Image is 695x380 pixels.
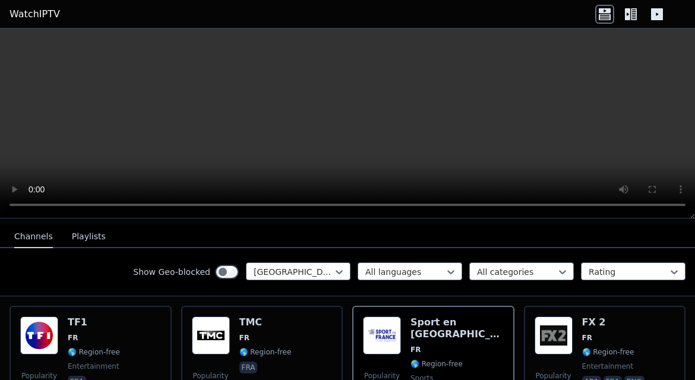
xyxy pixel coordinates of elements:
[14,226,53,248] button: Channels
[10,7,60,21] a: WatchIPTV
[20,316,58,354] img: TF1
[68,333,78,343] span: FR
[363,316,401,354] img: Sport en France
[582,362,634,371] span: entertainment
[410,345,421,354] span: FR
[582,333,592,343] span: FR
[535,316,573,354] img: FX 2
[239,333,249,343] span: FR
[582,347,634,357] span: 🌎 Region-free
[410,359,463,369] span: 🌎 Region-free
[239,316,292,328] h6: TMC
[239,347,292,357] span: 🌎 Region-free
[239,362,258,373] p: fra
[192,316,230,354] img: TMC
[582,316,647,328] h6: FX 2
[68,362,119,371] span: entertainment
[72,226,106,248] button: Playlists
[68,347,120,357] span: 🌎 Region-free
[133,266,210,278] label: Show Geo-blocked
[410,316,504,340] h6: Sport en [GEOGRAPHIC_DATA]
[68,316,120,328] h6: TF1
